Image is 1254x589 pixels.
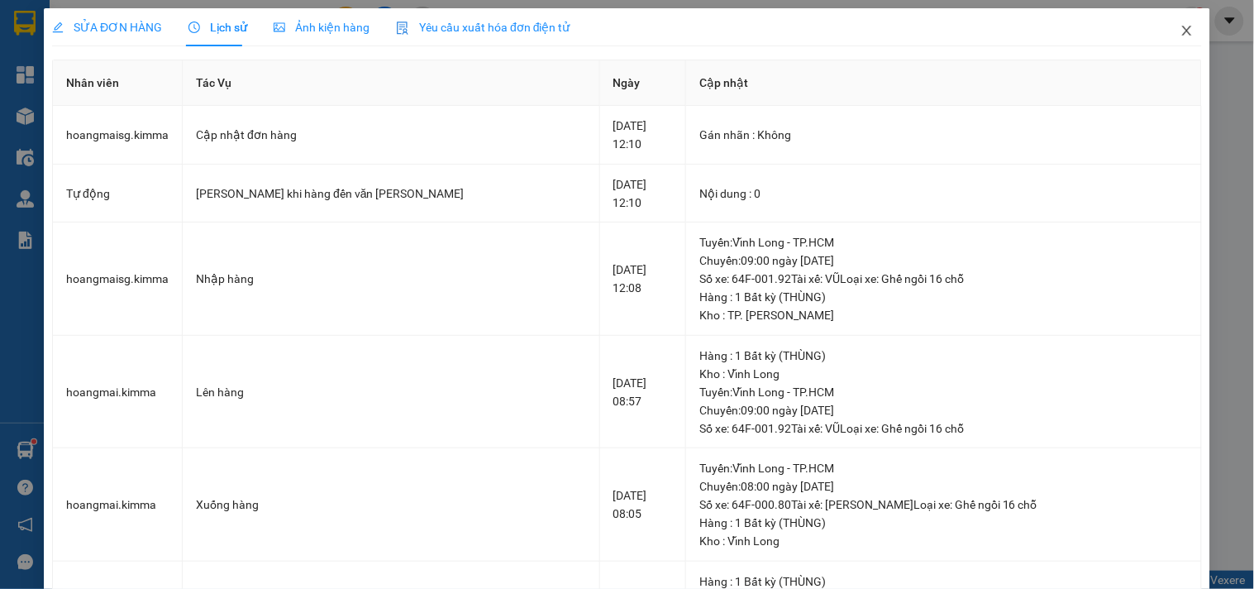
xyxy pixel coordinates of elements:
[699,288,1188,306] div: Hàng : 1 Bất kỳ (THÙNG)
[274,22,285,33] span: picture
[14,54,146,93] div: BÁN LẺ KHÔNG GIAO HÓA ĐƠN
[274,21,370,34] span: Ảnh kiện hàng
[52,22,64,33] span: edit
[196,496,586,514] div: Xuống hàng
[613,117,672,153] div: [DATE] 12:10
[1164,8,1210,55] button: Close
[613,374,672,410] div: [DATE] 08:57
[53,60,183,106] th: Nhân viên
[53,165,183,223] td: Tự động
[196,126,586,144] div: Cập nhật đơn hàng
[1180,24,1194,37] span: close
[699,365,1188,383] div: Kho : Vĩnh Long
[396,21,570,34] span: Yêu cầu xuất hóa đơn điện tử
[699,383,1188,438] div: Tuyến : Vĩnh Long - TP.HCM Chuyến: 09:00 ngày [DATE] Số xe: 64F-001.92 Tài xế: VŨ Loại xe: Ghế ng...
[396,22,409,35] img: icon
[14,16,40,33] span: Gửi:
[52,21,162,34] span: SỬA ĐƠN HÀNG
[12,103,149,123] div: 30.000
[613,261,672,297] div: [DATE] 12:08
[12,105,64,122] span: Thu rồi :
[613,486,672,523] div: [DATE] 08:05
[686,60,1202,106] th: Cập nhật
[53,336,183,449] td: hoangmai.kimma
[53,106,183,165] td: hoangmaisg.kimma
[699,184,1188,203] div: Nội dung : 0
[699,347,1188,365] div: Hàng : 1 Bất kỳ (THÙNG)
[699,514,1188,532] div: Hàng : 1 Bất kỳ (THÙNG)
[196,184,586,203] div: [PERSON_NAME] khi hàng đến văn [PERSON_NAME]
[53,223,183,336] td: hoangmaisg.kimma
[699,532,1188,550] div: Kho : Vĩnh Long
[600,60,686,106] th: Ngày
[699,306,1188,324] div: Kho : TP. [PERSON_NAME]
[158,14,290,34] div: Vĩnh Long
[188,22,200,33] span: clock-circle
[53,448,183,562] td: hoangmai.kimma
[14,14,146,54] div: TP. [PERSON_NAME]
[699,459,1188,514] div: Tuyến : Vĩnh Long - TP.HCM Chuyến: 08:00 ngày [DATE] Số xe: 64F-000.80 Tài xế: [PERSON_NAME] Loại...
[613,175,672,212] div: [DATE] 12:10
[188,21,247,34] span: Lịch sử
[183,60,600,106] th: Tác Vụ
[158,34,290,54] div: [PERSON_NAME]
[158,16,198,33] span: Nhận:
[196,270,586,288] div: Nhập hàng
[196,383,586,401] div: Lên hàng
[699,233,1188,288] div: Tuyến : Vĩnh Long - TP.HCM Chuyến: 09:00 ngày [DATE] Số xe: 64F-001.92 Tài xế: VŨ Loại xe: Ghế ng...
[699,126,1188,144] div: Gán nhãn : Không
[158,54,290,77] div: 0948009087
